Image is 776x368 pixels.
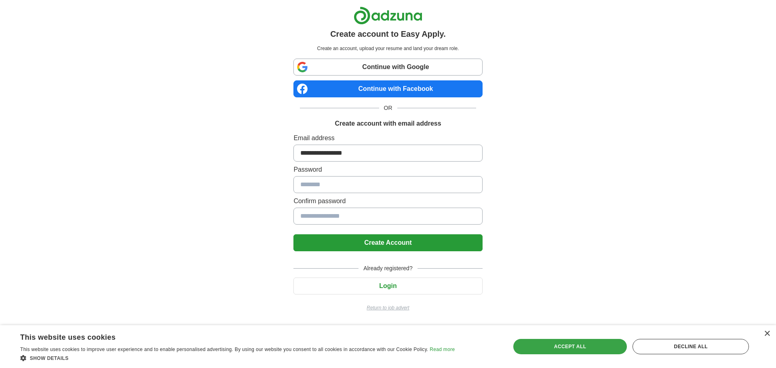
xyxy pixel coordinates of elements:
[293,278,482,294] button: Login
[335,119,441,128] h1: Create account with email address
[764,331,770,337] div: Close
[293,282,482,289] a: Login
[358,264,417,273] span: Already registered?
[30,355,69,361] span: Show details
[293,80,482,97] a: Continue with Facebook
[293,234,482,251] button: Create Account
[513,339,627,354] div: Accept all
[633,339,749,354] div: Decline all
[20,347,428,352] span: This website uses cookies to improve user experience and to enable personalised advertising. By u...
[293,196,482,206] label: Confirm password
[20,354,455,362] div: Show details
[354,6,422,25] img: Adzuna logo
[295,45,481,52] p: Create an account, upload your resume and land your dream role.
[20,330,434,342] div: This website uses cookies
[293,304,482,311] a: Return to job advert
[293,59,482,76] a: Continue with Google
[293,165,482,175] label: Password
[330,28,446,40] h1: Create account to Easy Apply.
[379,104,397,112] span: OR
[430,347,455,352] a: Read more, opens a new window
[293,133,482,143] label: Email address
